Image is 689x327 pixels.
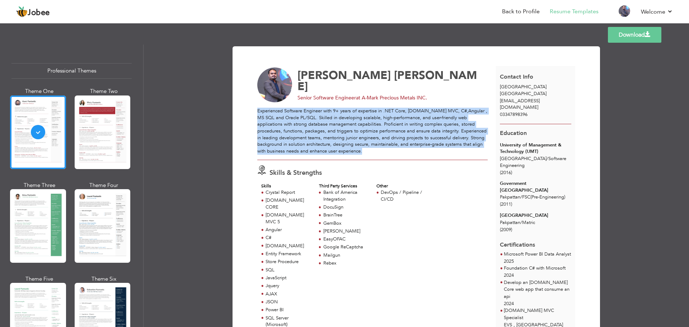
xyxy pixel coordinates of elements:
[266,282,311,289] div: Jquery
[297,68,391,83] span: [PERSON_NAME]
[76,275,132,283] div: Theme Six
[641,8,673,16] a: Welcome
[28,9,50,17] span: Jobee
[381,189,426,202] div: DevOps / Pipeline / CI/CD
[266,212,311,225] div: [DOMAIN_NAME] MVC 5
[257,108,488,154] p: Experienced Software Engineer with 9+ years of expertise in .NET Core, [DOMAIN_NAME] MVC, C#,Angu...
[500,219,535,226] span: Pakpattan Matric
[11,63,132,79] div: Professional Themes
[323,212,369,219] div: BrainTree
[16,6,50,18] a: Jobee
[323,189,369,202] div: Bank of America Integration
[376,183,426,189] div: Other
[547,155,548,162] span: /
[16,6,28,18] img: jobee.io
[269,168,322,177] span: Skills & Strengths
[266,226,311,233] div: Angular
[504,300,571,308] p: 2024
[266,234,311,241] div: C#
[266,258,311,265] div: Store Procedure
[266,307,311,313] div: Power BI
[504,307,554,321] span: [DOMAIN_NAME] MVC Specialist
[323,220,369,227] div: GemBox
[266,251,311,257] div: Entity Framework
[266,243,311,249] div: [DOMAIN_NAME]
[11,275,67,283] div: Theme Five
[500,84,547,90] span: [GEOGRAPHIC_DATA]
[266,299,311,305] div: JSON
[257,67,292,103] img: No image
[261,183,311,189] div: Skills
[500,226,512,233] span: (2009)
[500,235,535,249] span: Certifications
[500,111,528,118] span: 03347898396
[500,194,565,200] span: Pakpattan FSC(Pre-Engineering)
[323,228,369,235] div: [PERSON_NAME]
[356,94,427,101] span: at A-Mark Precious Metals INC.
[323,244,369,251] div: Google ReCaptcha
[500,129,527,137] span: Education
[504,251,571,257] span: Microsoft Power BI Data Analyst
[520,194,522,200] span: /
[76,88,132,95] div: Theme Two
[297,68,477,94] span: [PERSON_NAME]
[504,272,571,279] p: 2024
[319,183,369,189] div: Third Party Services
[500,212,571,219] div: [GEOGRAPHIC_DATA]
[266,275,311,281] div: JavaScript
[500,90,547,97] span: [GEOGRAPHIC_DATA]
[502,8,540,16] a: Back to Profile
[76,182,132,189] div: Theme Four
[323,260,369,267] div: Rebex
[500,142,571,155] div: University of Management & Technology (UMT)
[500,155,566,169] span: [GEOGRAPHIC_DATA] Software Engineering
[266,189,311,196] div: Crystal Report
[504,265,566,271] span: Foundation C# with Microsoft
[608,27,661,43] a: Download
[504,279,570,300] span: Develop an [DOMAIN_NAME] Core web app that consume an api
[504,258,571,265] p: 2025
[266,197,311,210] div: [DOMAIN_NAME] CORE
[266,267,311,274] div: SQL
[266,291,311,298] div: AJAX
[323,236,369,243] div: EasyOFAC
[619,5,630,17] img: Profile Img
[500,73,533,81] span: Contact Info
[520,219,522,226] span: /
[500,169,512,176] span: (2016)
[500,98,540,111] span: [EMAIL_ADDRESS][DOMAIN_NAME]
[323,252,369,259] div: Mailgun
[323,204,369,211] div: DocuSign
[500,201,512,207] span: (2011)
[500,180,571,193] div: Government [GEOGRAPHIC_DATA]
[297,94,356,101] span: Senior Software Engineer
[11,182,67,189] div: Theme Three
[11,88,67,95] div: Theme One
[550,8,599,16] a: Resume Templates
